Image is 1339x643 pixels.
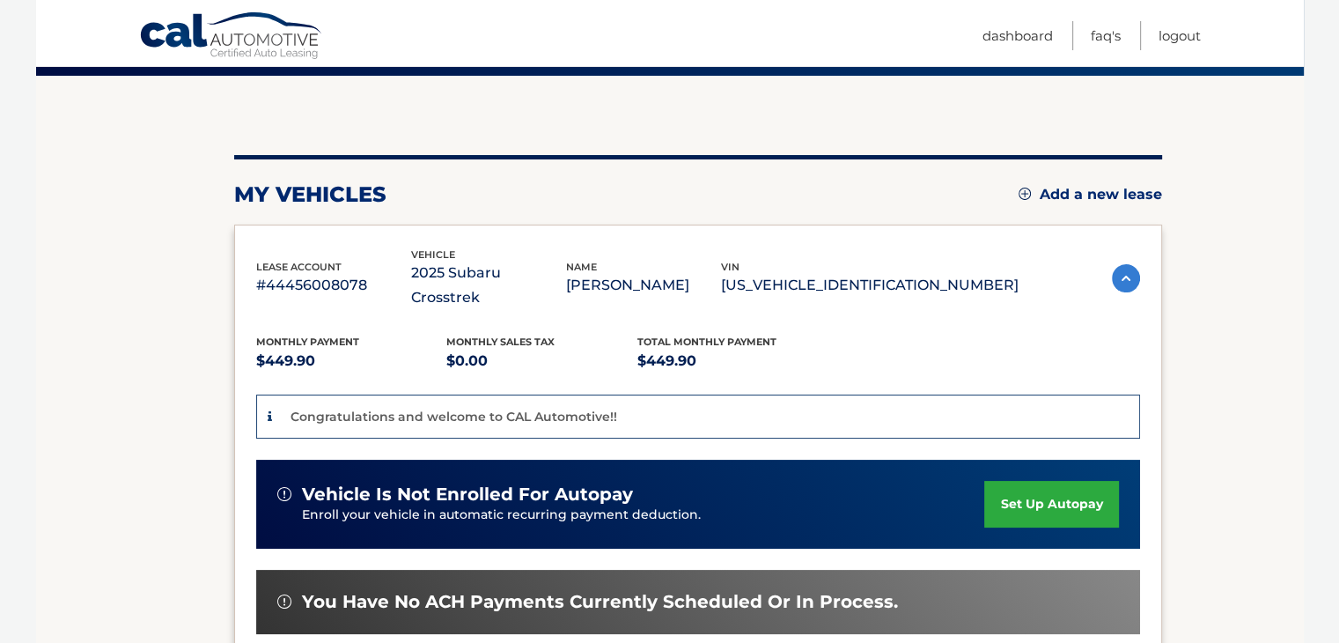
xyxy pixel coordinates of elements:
a: set up autopay [984,481,1118,528]
span: vehicle [411,248,455,261]
h2: my vehicles [234,181,386,208]
span: Monthly Payment [256,336,359,348]
a: FAQ's [1091,21,1121,50]
a: Logout [1159,21,1201,50]
a: Add a new lease [1019,186,1162,203]
span: Total Monthly Payment [637,336,776,348]
p: #44456008078 [256,273,411,298]
img: add.svg [1019,188,1031,200]
span: Monthly sales Tax [446,336,555,348]
span: vin [721,261,739,273]
p: $0.00 [446,349,637,373]
a: Dashboard [982,21,1053,50]
p: $449.90 [256,349,447,373]
img: accordion-active.svg [1112,264,1140,292]
p: Enroll your vehicle in automatic recurring payment deduction. [302,506,985,525]
p: Congratulations and welcome to CAL Automotive!! [291,409,617,425]
p: [US_VEHICLE_IDENTIFICATION_NUMBER] [721,273,1019,298]
span: lease account [256,261,342,273]
span: name [566,261,597,273]
span: vehicle is not enrolled for autopay [302,484,633,506]
span: You have no ACH payments currently scheduled or in process. [302,591,898,613]
p: $449.90 [637,349,828,373]
p: 2025 Subaru Crosstrek [411,261,566,310]
p: [PERSON_NAME] [566,273,721,298]
img: alert-white.svg [277,595,291,609]
a: Cal Automotive [139,11,324,63]
img: alert-white.svg [277,487,291,501]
